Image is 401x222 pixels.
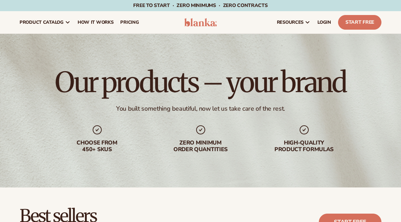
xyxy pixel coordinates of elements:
div: You built something beautiful, now let us take care of the rest. [116,105,285,113]
div: Choose from 450+ Skus [52,140,142,153]
a: product catalog [16,11,74,34]
span: Free to start · ZERO minimums · ZERO contracts [133,2,267,9]
span: product catalog [20,20,64,25]
img: logo [184,18,217,27]
div: High-quality product formulas [259,140,349,153]
span: LOGIN [317,20,331,25]
a: pricing [117,11,142,34]
span: resources [277,20,303,25]
a: Start Free [338,15,381,30]
span: How It Works [78,20,114,25]
a: resources [273,11,314,34]
a: How It Works [74,11,117,34]
span: pricing [120,20,139,25]
div: Zero minimum order quantities [156,140,245,153]
a: LOGIN [314,11,335,34]
h1: Our products – your brand [55,68,346,96]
